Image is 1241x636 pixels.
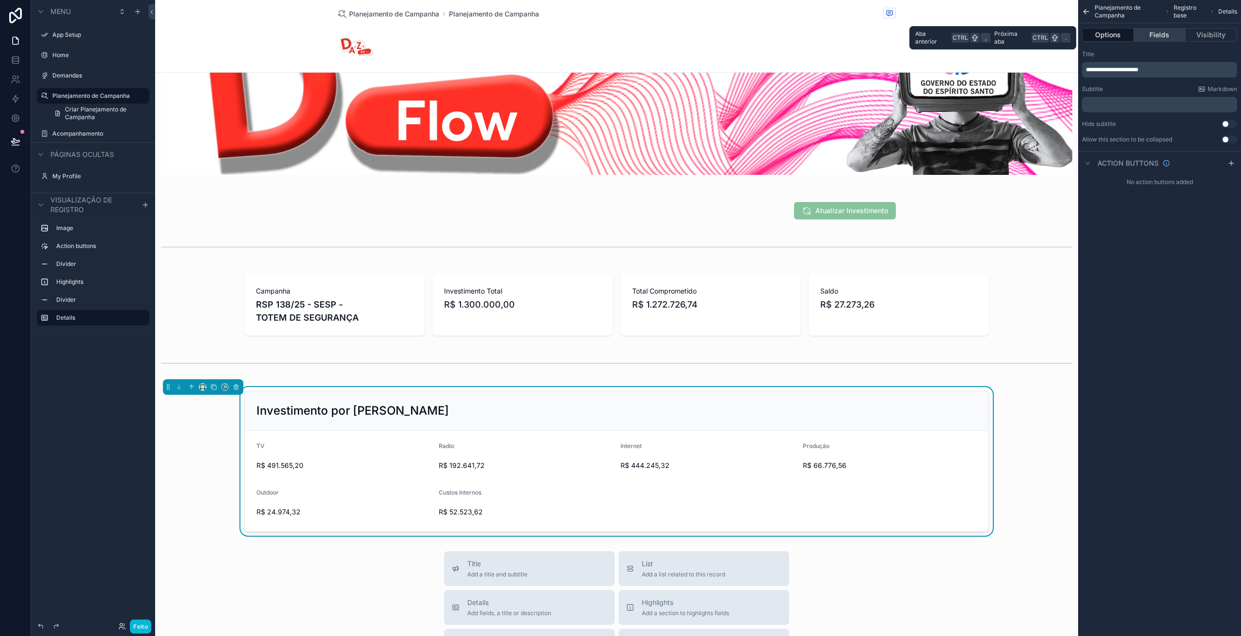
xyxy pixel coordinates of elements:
[915,30,937,45] font: Aba anterior
[953,34,968,41] font: Ctrl
[256,403,449,419] h2: Investimento por [PERSON_NAME]
[256,442,265,450] span: TV
[56,242,145,250] label: Action buttons
[48,106,149,121] a: Criar Planejamento de Campanha
[52,172,147,180] label: My Profile
[52,130,147,138] label: Acompanhamento
[620,442,642,450] span: Internet
[1065,34,1066,41] font: .
[52,31,147,39] label: App Setup
[256,461,431,470] span: R$ 491.565,20
[439,442,454,450] span: Radio
[444,551,615,586] button: TitleAdd a title and subtitle
[56,224,145,232] label: Image
[52,72,147,79] label: Demandas
[52,51,147,59] label: Home
[642,598,729,607] span: Highlights
[467,571,527,578] span: Add a title and subtitle
[65,106,127,121] font: Criar Planejamento de Campanha
[619,590,789,625] button: HighlightsAdd a section to highlights fields
[985,34,986,41] font: ,
[56,260,145,268] label: Divider
[1174,4,1196,19] font: Registro base
[619,551,789,586] button: ListAdd a list related to this record
[56,314,142,322] label: Details
[620,461,795,470] span: R$ 444.245,32
[56,296,145,304] label: Divider
[444,590,615,625] button: DetailsAdd fields, a title or description
[439,507,613,517] span: R$ 52.523,62
[642,559,725,569] span: List
[467,598,551,607] span: Details
[1186,28,1237,42] button: Visibility
[256,489,279,496] span: Outdoor
[31,216,155,335] div: conteúdo rolável
[1082,120,1116,128] label: Hide subtitle
[1082,62,1237,78] div: scrollable content
[994,30,1018,45] font: Próxima aba
[1082,50,1094,58] label: Title
[50,196,112,214] font: Visualização de registro
[349,9,439,19] span: Planejamento de Campanha
[1082,136,1172,143] label: Allow this section to be collapsed
[1098,158,1159,168] span: Action buttons
[467,609,551,617] span: Add fields, a title or description
[803,461,977,470] span: R$ 66.776,56
[1218,8,1237,16] span: Details
[449,9,539,19] a: Planejamento de Campanha
[1078,174,1241,190] div: No action buttons added
[256,507,431,517] span: R$ 24.974,32
[1208,85,1237,93] span: Markdown
[642,609,729,617] span: Add a section to highlights fields
[56,278,145,286] label: Highlights
[1082,97,1237,112] div: scrollable content
[130,620,151,634] button: Feito
[642,571,725,578] span: Add a list related to this record
[133,623,148,630] font: Feito
[439,489,481,496] span: Custos Internos
[50,7,71,16] font: Menu
[1082,28,1134,42] button: Options
[1198,85,1237,93] a: Markdown
[1095,4,1141,19] font: Planejamento de Campanha
[1082,85,1103,93] label: Subtitle
[1134,28,1185,42] button: Fields
[803,442,829,450] span: Produção
[337,9,439,19] a: Planejamento de Campanha
[439,461,613,470] span: R$ 192.641,72
[467,559,527,569] span: Title
[52,92,143,100] label: Planejamento de Campanha
[50,150,114,158] font: Páginas ocultas
[1033,34,1048,41] font: Ctrl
